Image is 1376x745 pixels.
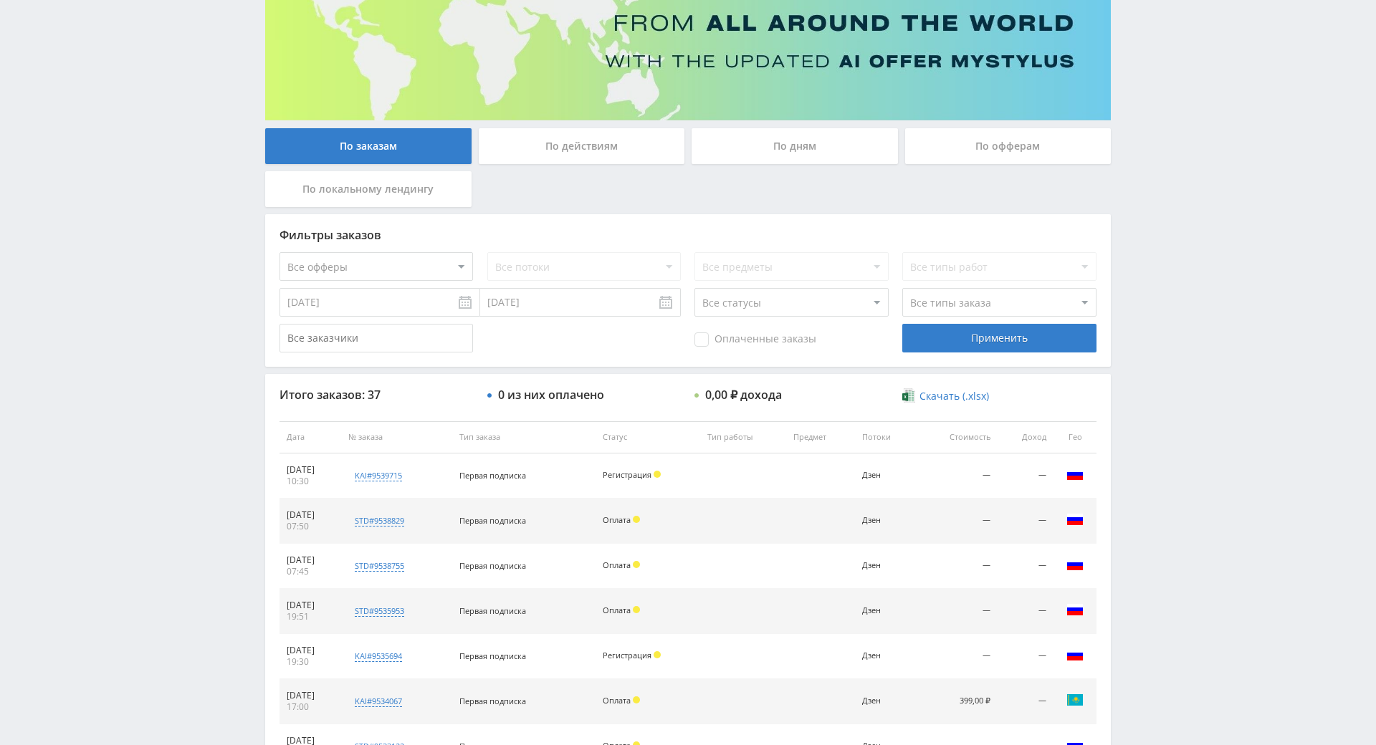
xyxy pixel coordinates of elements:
div: Дзен [862,471,910,480]
td: — [917,589,998,634]
div: По действиям [479,128,685,164]
div: 19:51 [287,611,334,623]
div: Дзен [862,561,910,570]
div: [DATE] [287,645,334,656]
div: 0 из них оплачено [498,388,604,401]
span: Холд [654,651,661,658]
th: Гео [1053,421,1096,453]
span: Холд [654,471,661,478]
img: rus.png [1066,646,1084,663]
input: Все заказчики [279,324,473,352]
div: 17:00 [287,701,334,713]
div: 19:30 [287,656,334,668]
td: — [917,453,998,499]
div: 07:45 [287,566,334,577]
span: Регистрация [603,650,651,660]
div: Применить [902,324,1096,352]
div: 07:50 [287,521,334,532]
div: kai#9539715 [355,470,402,481]
div: Дзен [862,516,910,525]
span: Оплаченные заказы [694,332,816,347]
div: Дзен [862,696,910,706]
div: [DATE] [287,464,334,476]
span: Холд [633,606,640,613]
div: std#9535953 [355,605,404,617]
span: Оплата [603,559,631,570]
th: Дата [279,421,341,453]
div: Дзен [862,606,910,615]
div: [DATE] [287,509,334,521]
div: 10:30 [287,476,334,487]
span: Холд [633,696,640,703]
td: — [998,679,1053,724]
td: — [998,544,1053,589]
div: kai#9534067 [355,696,402,707]
div: По заказам [265,128,472,164]
span: Регистрация [603,469,651,480]
span: Холд [633,561,640,568]
span: Первая подписка [459,696,526,706]
span: Первая подписка [459,560,526,571]
th: Потоки [855,421,917,453]
div: std#9538829 [355,515,404,527]
img: rus.png [1066,601,1084,618]
td: — [917,544,998,589]
img: rus.png [1066,511,1084,528]
th: № заказа [341,421,452,453]
span: Первая подписка [459,605,526,616]
span: Оплата [603,514,631,525]
div: По локальному лендингу [265,171,472,207]
img: kaz.png [1066,691,1084,708]
div: По офферам [905,128,1112,164]
span: Первая подписка [459,650,526,661]
span: Холд [633,516,640,523]
td: — [998,499,1053,544]
span: Оплата [603,695,631,706]
div: Дзен [862,651,910,660]
th: Тип работы [700,421,786,453]
th: Доход [998,421,1053,453]
td: 399,00 ₽ [917,679,998,724]
a: Скачать (.xlsx) [902,389,988,403]
div: std#9538755 [355,560,404,572]
div: 0,00 ₽ дохода [705,388,782,401]
img: rus.png [1066,466,1084,483]
img: rus.png [1066,556,1084,573]
div: Фильтры заказов [279,229,1096,241]
span: Первая подписка [459,515,526,526]
th: Статус [596,421,700,453]
span: Первая подписка [459,470,526,481]
div: [DATE] [287,600,334,611]
th: Тип заказа [452,421,596,453]
div: kai#9535694 [355,650,402,662]
td: — [998,634,1053,679]
td: — [998,589,1053,634]
div: [DATE] [287,690,334,701]
img: xlsx [902,388,914,403]
td: — [917,499,998,544]
td: — [998,453,1053,499]
span: Скачать (.xlsx) [919,390,989,402]
td: — [917,634,998,679]
th: Предмет [786,421,855,453]
th: Стоимость [917,421,998,453]
div: Итого заказов: 37 [279,388,473,401]
div: По дням [692,128,898,164]
div: [DATE] [287,554,334,566]
span: Оплата [603,605,631,615]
